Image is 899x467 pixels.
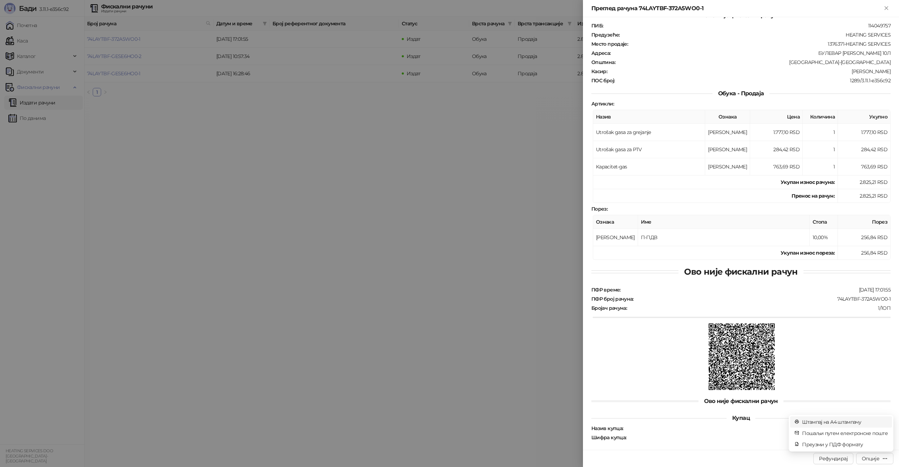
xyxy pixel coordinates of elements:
td: 284,42 RSD [838,141,891,158]
strong: Пренос на рачун : [792,193,835,199]
div: 1/1ОП [628,305,891,311]
td: 1.777,10 RSD [750,124,803,141]
span: Ово није фискални рачун [678,267,803,277]
td: Utrošak gasa za PTV [593,141,705,158]
strong: Место продаје : [591,41,628,47]
div: БУЛЕВАР [PERSON_NAME] 10Л [611,50,891,56]
td: П-ПДВ [638,229,810,246]
th: Назив [593,110,705,124]
th: Количина [803,110,838,124]
div: [DATE] 17:01:55 [621,287,891,293]
strong: Касир : [591,68,607,75]
button: Опције [856,453,893,464]
td: 2.825,21 RSD [838,175,891,189]
strong: Општина : [591,59,615,65]
div: Е2_S26 [627,434,891,441]
span: Преузми у ПДФ формату [802,441,888,448]
td: 2.825,21 RSD [838,189,891,203]
td: [PERSON_NAME] [705,141,750,158]
strong: Бројач рачуна : [591,305,627,311]
strong: Укупан износ пореза: [781,250,835,256]
td: 1 [803,158,838,175]
div: Опције [862,455,879,462]
span: Штампај на А4 штампачу [802,418,888,426]
strong: Адреса : [591,50,611,56]
td: [PERSON_NAME] [705,124,750,141]
strong: Шифра купца : [591,434,626,441]
button: Рефундирај [813,453,853,464]
th: Цена [750,110,803,124]
strong: Назив купца : [591,425,623,431]
span: Пошаљи путем електронске поште [802,429,888,437]
td: [PERSON_NAME] [705,158,750,175]
td: 763,69 RSD [838,158,891,175]
th: Укупно [838,110,891,124]
td: 1 [803,124,838,141]
td: Utrošak gasa za grejanje [593,124,705,141]
button: Close [882,4,891,13]
strong: Артикли : [591,101,614,107]
img: QR код [709,324,775,390]
td: 763,69 RSD [750,158,803,175]
span: Ово није фискални рачун [698,398,783,404]
div: 1376371-HEATING SERVICES [629,41,891,47]
div: Преглед рачуна 74LAYTBF-372A5WO0-1 [591,4,882,13]
th: Име [638,215,810,229]
div: 1289/3.11.1-e356c92 [615,77,891,84]
strong: Предузеће : [591,32,620,38]
th: Ознака [705,110,750,124]
div: [PERSON_NAME] [608,68,891,75]
td: Kapacitet-gas [593,158,705,175]
span: Купац [727,415,755,421]
strong: Порез : [591,206,608,212]
strong: ПИБ : [591,23,603,29]
div: [GEOGRAPHIC_DATA]-[GEOGRAPHIC_DATA] [616,59,891,65]
strong: Укупан износ рачуна : [781,179,835,185]
div: [PERSON_NAME] [624,425,891,431]
span: Обука - Продаја [713,90,769,97]
td: 256,84 RSD [838,246,891,260]
div: HEATING SERVICES [621,32,891,38]
th: Ознака [593,215,638,229]
th: Стопа [810,215,838,229]
td: [PERSON_NAME] [593,229,638,246]
strong: ПФР време : [591,287,621,293]
td: 284,42 RSD [750,141,803,158]
div: 114049757 [604,23,891,29]
td: 1 [803,141,838,158]
th: Порез [838,215,891,229]
td: 1.777,10 RSD [838,124,891,141]
strong: ПФР број рачуна : [591,296,634,302]
td: 256,84 RSD [838,229,891,246]
div: 74LAYTBF-372A5WO0-1 [634,296,891,302]
td: 10,00% [810,229,838,246]
strong: ПОС број : [591,77,615,84]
